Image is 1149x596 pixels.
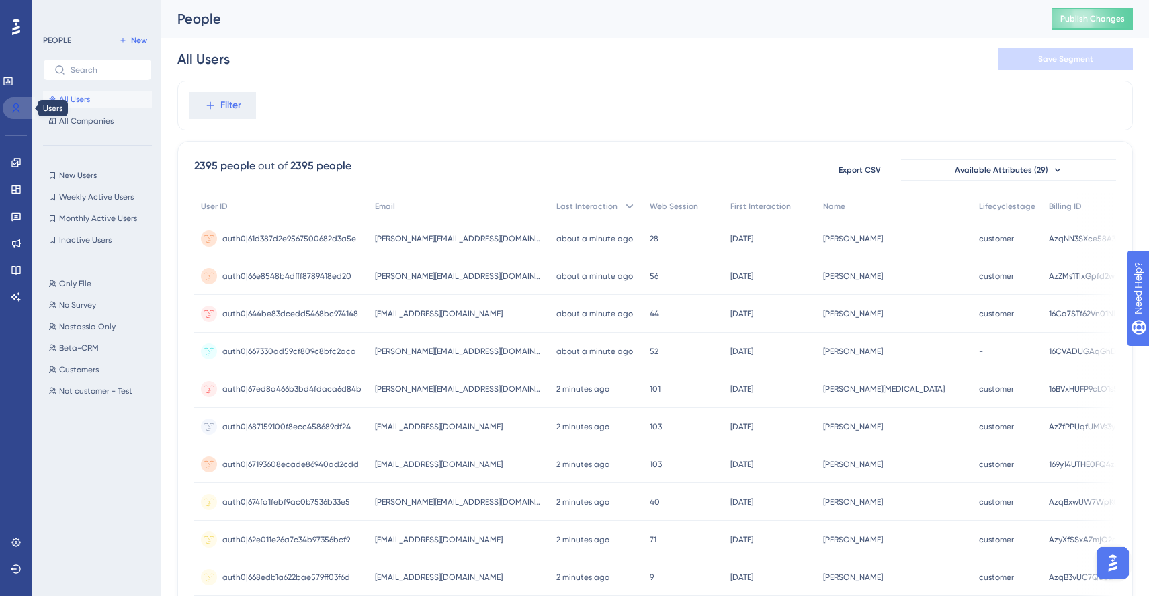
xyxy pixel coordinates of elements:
[823,233,883,244] span: [PERSON_NAME]
[222,271,351,282] span: auth0|66e8548b4dfff8789418ed20
[59,300,96,310] span: No Survey
[1049,308,1121,319] span: 16Ca7STf62Vn01NlA
[32,3,84,19] span: Need Help?
[59,170,97,181] span: New Users
[290,158,351,174] div: 2395 people
[1052,8,1133,30] button: Publish Changes
[556,572,609,582] time: 2 minutes ago
[823,421,883,432] span: [PERSON_NAME]
[650,201,698,212] span: Web Session
[375,384,543,394] span: [PERSON_NAME][EMAIL_ADDRESS][DOMAIN_NAME]
[43,361,160,378] button: Customers
[1049,497,1137,507] span: AzqBxwUW7WpK04BJ3
[194,158,255,174] div: 2395 people
[59,191,134,202] span: Weekly Active Users
[979,497,1014,507] span: customer
[979,534,1014,545] span: customer
[730,497,753,507] time: [DATE]
[650,271,658,282] span: 56
[258,158,288,174] div: out of
[43,91,152,108] button: All Users
[131,35,147,46] span: New
[556,384,609,394] time: 2 minutes ago
[43,167,152,183] button: New Users
[823,459,883,470] span: [PERSON_NAME]
[979,384,1014,394] span: customer
[43,297,160,313] button: No Survey
[823,572,883,583] span: [PERSON_NAME]
[222,346,356,357] span: auth0|667330ad59cf809c8bfc2aca
[650,233,658,244] span: 28
[556,271,633,281] time: about a minute ago
[979,572,1014,583] span: customer
[839,165,881,175] span: Export CSV
[375,233,543,244] span: [PERSON_NAME][EMAIL_ADDRESS][DOMAIN_NAME]
[375,346,543,357] span: [PERSON_NAME][EMAIL_ADDRESS][DOMAIN_NAME]
[59,116,114,126] span: All Companies
[1049,201,1082,212] span: Billing ID
[730,572,753,582] time: [DATE]
[979,308,1014,319] span: customer
[650,384,661,394] span: 101
[979,233,1014,244] span: customer
[556,497,609,507] time: 2 minutes ago
[375,201,395,212] span: Email
[43,210,152,226] button: Monthly Active Users
[222,459,359,470] span: auth0|67193608ecade86940ad2cdd
[1038,54,1093,65] span: Save Segment
[220,97,241,114] span: Filter
[823,384,945,394] span: [PERSON_NAME][MEDICAL_DATA]
[43,113,152,129] button: All Companies
[979,271,1014,282] span: customer
[650,459,662,470] span: 103
[1049,346,1134,357] span: 16CVADUGAqGhD32oc
[59,235,112,245] span: Inactive Users
[43,318,160,335] button: Nastassia Only
[556,347,633,356] time: about a minute ago
[823,497,883,507] span: [PERSON_NAME]
[998,48,1133,70] button: Save Segment
[556,460,609,469] time: 2 minutes ago
[650,572,654,583] span: 9
[222,233,356,244] span: auth0|61d387d2e9567500682d3a5e
[979,421,1014,432] span: customer
[823,201,845,212] span: Name
[177,9,1019,28] div: People
[650,534,656,545] span: 71
[730,201,791,212] span: First Interaction
[1049,534,1124,545] span: AzyXfSSxAZmjO2oja
[823,308,883,319] span: [PERSON_NAME]
[71,65,140,75] input: Search
[1049,572,1132,583] span: AzqB3vUC7QcUB3KFH
[222,497,350,507] span: auth0|674fa1febf9ac0b7536b33e5
[1049,384,1122,394] span: 16BVxHUFP9cLO1s5k
[650,346,658,357] span: 52
[189,92,256,119] button: Filter
[201,201,228,212] span: User ID
[1093,543,1133,583] iframe: UserGuiding AI Assistant Launcher
[177,50,230,69] div: All Users
[43,189,152,205] button: Weekly Active Users
[222,421,351,432] span: auth0|687159100f8ecc458689df24
[650,497,660,507] span: 40
[375,421,503,432] span: [EMAIL_ADDRESS][DOMAIN_NAME]
[222,572,350,583] span: auth0|668edb1a622bae579ff03f6d
[730,271,753,281] time: [DATE]
[1049,233,1130,244] span: AzqNN3SXce58A3Kmf
[59,386,132,396] span: Not customer - Test
[114,32,152,48] button: New
[59,321,116,332] span: Nastassia Only
[1049,271,1122,282] span: AzZMs1TIxGpfd2wTt
[222,308,358,319] span: auth0|644be83dcedd5468bc974148
[1049,421,1122,432] span: AzZfPPUqfUMVs3yBl
[979,459,1014,470] span: customer
[59,213,137,224] span: Monthly Active Users
[222,534,350,545] span: auth0|62e011e26a7c34b97356bcf9
[43,35,71,46] div: PEOPLE
[556,234,633,243] time: about a minute ago
[730,347,753,356] time: [DATE]
[730,535,753,544] time: [DATE]
[43,232,152,248] button: Inactive Users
